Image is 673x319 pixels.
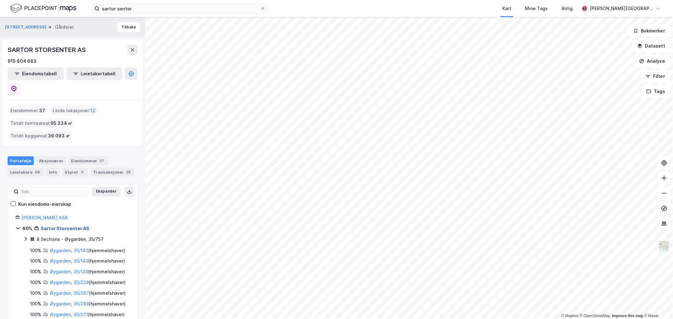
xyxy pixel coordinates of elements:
[50,106,98,116] div: Leide lokasjoner :
[8,131,73,141] div: Totalt byggareal :
[21,215,68,220] a: [PERSON_NAME] ASA
[46,168,60,177] div: Info
[640,70,670,83] button: Filter
[18,200,71,208] div: Kun eiendoms-eierskap
[92,187,121,197] button: Ekspander
[55,23,74,31] div: Gårdeier
[8,67,64,80] button: Eiendomstabell
[50,268,125,275] div: ( hjemmelshaver )
[50,247,125,254] div: ( hjemmelshaver )
[41,226,89,231] a: Sartor Storsenter AS
[79,169,86,175] div: 9
[502,5,511,12] div: Kart
[117,22,140,32] button: Tilbake
[50,290,89,296] a: Øygarden, 35/267
[8,45,87,55] div: SARTOR STORSENTER AS
[30,311,41,318] div: 100%
[39,107,45,114] span: 37
[30,268,41,275] div: 100%
[30,257,41,265] div: 100%
[34,169,41,175] div: 66
[50,257,125,265] div: ( hjemmelshaver )
[22,225,32,232] div: 60%
[50,269,88,274] a: Øygarden, 35/149
[91,168,134,177] div: Transaksjoner
[30,300,41,308] div: 100%
[8,156,34,165] div: Portefølje
[98,158,105,164] div: 37
[19,187,88,196] input: Søk
[30,247,41,254] div: 100%
[50,300,126,308] div: ( hjemmelshaver )
[50,279,126,286] div: ( hjemmelshaver )
[8,118,75,128] div: Totalt tomteareal :
[50,289,126,297] div: ( hjemmelshaver )
[641,85,670,98] button: Tags
[580,314,611,318] a: OpenStreetMap
[30,279,41,286] div: 100%
[37,235,103,243] div: 8 Sections - Øygarden, 35/757
[50,312,88,317] a: Øygarden, 35/271
[50,301,89,306] a: Øygarden, 35/268
[641,289,673,319] iframe: Chat Widget
[50,311,125,318] div: ( hjemmelshaver )
[68,156,108,165] div: Eiendommer
[561,314,579,318] a: Mapbox
[62,168,88,177] div: Styret
[8,57,37,65] div: 915 804 683
[50,119,72,127] span: 95 334 ㎡
[628,25,670,37] button: Bokmerker
[590,5,653,12] div: [PERSON_NAME][GEOGRAPHIC_DATA]
[66,67,122,80] button: Leietakertabell
[50,280,89,285] a: Øygarden, 35/228
[634,55,670,67] button: Analyse
[48,132,70,140] span: 36 093 ㎡
[5,24,48,30] button: [STREET_ADDRESS]
[90,107,95,114] span: 12
[8,106,48,116] div: Eiendommer :
[36,156,66,165] div: Aksjonærer
[632,40,670,52] button: Datasett
[658,240,670,252] img: Z
[8,168,44,177] div: Leietakere
[30,289,41,297] div: 100%
[50,248,88,253] a: Øygarden, 35/142
[10,3,76,14] img: logo.f888ab2527a4732fd821a326f86c7f29.svg
[125,169,132,175] div: 28
[562,5,573,12] div: Bolig
[99,4,260,13] input: Søk på adresse, matrikkel, gårdeiere, leietakere eller personer
[50,258,88,264] a: Øygarden, 35/143
[612,314,643,318] a: Improve this map
[525,5,548,12] div: Mine Tags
